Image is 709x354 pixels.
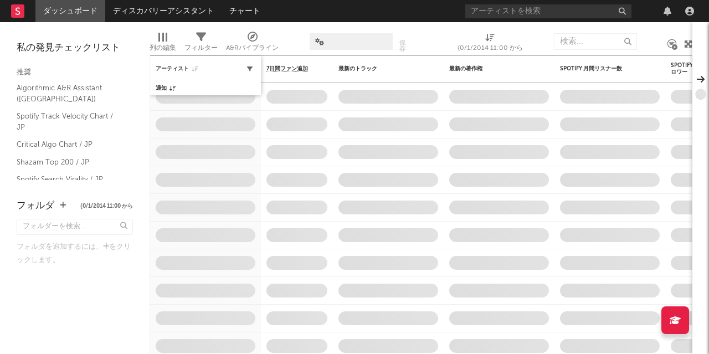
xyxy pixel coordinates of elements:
div: A&Rパイプライン [226,42,279,55]
div: フォルダを追加するには、 をクリックします。 [17,240,133,267]
button: {0/1/2014 11:00 から [80,203,133,209]
button: アーティスト でフィルタリング [244,63,255,74]
div: 最新の著作権 [449,65,532,72]
input: 検索... [554,33,637,50]
div: 推奨 [17,66,133,79]
a: Spotify Track Velocity Chart / JP [17,110,122,133]
a: Shazam Top 200 / JP [17,156,122,168]
span: 7日間ファン追加 [266,65,308,72]
div: 通知 [156,85,239,91]
a: Spotify Search Virality / JP [17,173,122,186]
div: 列の編集 [150,42,176,55]
div: フィルター [184,28,218,60]
div: Spotify 月間リスナー数 [560,65,643,72]
input: フォルダーを検索... [17,219,133,235]
div: A&Rパイプライン [226,28,279,60]
a: Critical Algo Chart / JP [17,138,122,151]
button: 保存 [397,40,408,52]
a: Algorithmic A&R Assistant ([GEOGRAPHIC_DATA]) [17,82,122,105]
input: アーティストを検索 [465,4,631,18]
div: {0/1/2014 11:00 から [458,28,523,60]
div: 列の編集 [150,28,176,60]
div: 最新のトラック [338,65,422,72]
div: フォルダ [17,199,54,213]
div: {0/1/2014 11:00 から [458,42,523,55]
div: フィルター [184,42,218,55]
div: アーティスト [156,65,239,72]
div: 私の発見チェックリスト [17,42,133,55]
